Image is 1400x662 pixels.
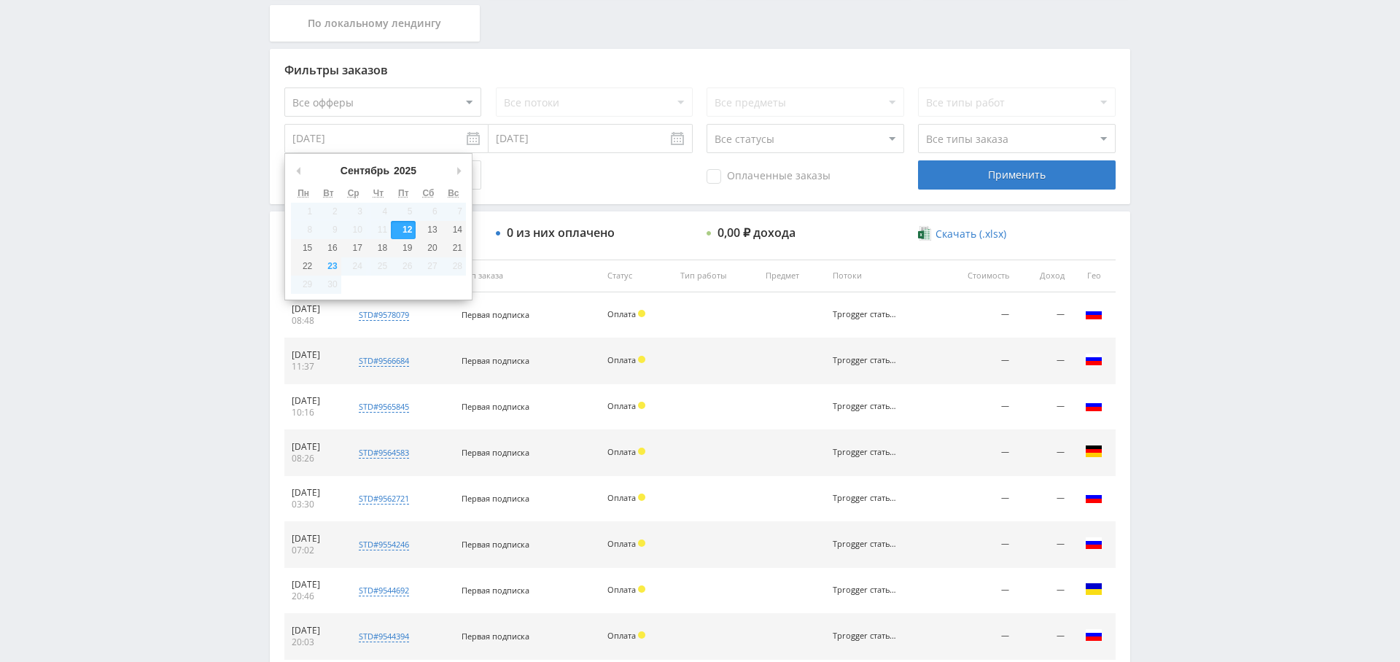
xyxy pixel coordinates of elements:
abbr: Пятница [398,188,409,198]
span: Оплата [607,584,636,595]
div: Tprogger статья 1 [833,402,898,411]
th: Стоимость [938,260,1016,292]
div: Tprogger статья 1 [833,585,898,595]
abbr: Четверг [373,188,384,198]
button: 19 [391,239,416,257]
div: 07:02 [292,545,338,556]
img: ukr.png [1085,580,1102,598]
span: Холд [638,631,645,639]
th: Гео [1072,260,1116,292]
a: Скачать (.xlsx) [918,227,1006,241]
div: По локальному лендингу [270,5,480,42]
span: Оплаченные заказы [707,169,831,184]
span: Оплата [607,354,636,365]
th: Предмет [758,260,825,292]
div: std#9564583 [359,447,409,459]
img: xlsx [918,226,930,241]
div: Tprogger статья 1 [833,494,898,503]
span: Первая подписка [462,585,529,596]
img: rus.png [1085,534,1102,552]
button: 14 [441,221,466,239]
div: 20:46 [292,591,338,602]
td: — [1016,614,1072,660]
div: [DATE] [292,303,338,315]
span: Оплата [607,400,636,411]
input: Use the arrow keys to pick a date [284,124,489,153]
div: Tprogger статья 2 [833,448,898,457]
button: 18 [366,239,391,257]
th: Тип работы [673,260,758,292]
div: 0 из них оплачено [507,226,615,239]
th: Статус [600,260,674,292]
td: — [1016,384,1072,430]
button: 17 [341,239,366,257]
button: 15 [291,239,316,257]
abbr: Среда [348,188,359,198]
button: 22 [291,257,316,276]
img: rus.png [1085,488,1102,506]
td: — [938,614,1016,660]
button: 23 [316,257,341,276]
div: [DATE] [292,441,338,453]
button: Предыдущий месяц [291,160,306,182]
div: std#9566684 [359,355,409,367]
div: Tprogger статья 1 [833,540,898,549]
td: — [938,522,1016,568]
span: Холд [638,356,645,363]
div: [DATE] [292,487,338,499]
td: — [1016,338,1072,384]
th: Тип заказа [454,260,600,292]
span: Скачать (.xlsx) [936,228,1006,240]
button: Следующий месяц [451,160,466,182]
img: rus.png [1085,351,1102,368]
div: [DATE] [292,579,338,591]
span: Оплата [607,492,636,503]
span: Оплата [607,538,636,549]
div: std#9565845 [359,401,409,413]
div: [DATE] [292,395,338,407]
div: Tprogger статья 1 [833,356,898,365]
abbr: Суббота [423,188,435,198]
td: — [938,430,1016,476]
img: rus.png [1085,305,1102,322]
div: Сентябрь [338,160,392,182]
div: std#9578079 [359,309,409,321]
span: Холд [638,540,645,547]
td: — [938,384,1016,430]
div: std#9562721 [359,493,409,505]
abbr: Воскресенье [448,188,459,198]
div: 10:16 [292,407,338,418]
td: — [938,568,1016,614]
div: 0,00 ₽ дохода [717,226,796,239]
span: Первая подписка [462,493,529,504]
span: Холд [638,402,645,409]
button: 21 [441,239,466,257]
td: — [1016,292,1072,338]
span: Первая подписка [462,447,529,458]
button: 20 [416,239,440,257]
td: — [1016,476,1072,522]
img: deu.png [1085,443,1102,460]
td: — [938,292,1016,338]
span: Холд [638,448,645,455]
div: Tprogger статья 1 [833,310,898,319]
div: 2025 [392,160,419,182]
button: 13 [416,221,440,239]
div: std#9544394 [359,631,409,642]
abbr: Понедельник [297,188,309,198]
th: Потоки [825,260,938,292]
td: — [1016,522,1072,568]
button: 16 [316,239,341,257]
th: Доход [1016,260,1072,292]
span: Оплата [607,308,636,319]
div: 11:37 [292,361,338,373]
span: Первая подписка [462,401,529,412]
div: 03:30 [292,499,338,510]
span: Холд [638,585,645,593]
span: Первая подписка [462,631,529,642]
div: [DATE] [292,533,338,545]
td: — [1016,430,1072,476]
div: Применить [918,160,1115,190]
div: 20:03 [292,636,338,648]
button: 12 [391,221,416,239]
